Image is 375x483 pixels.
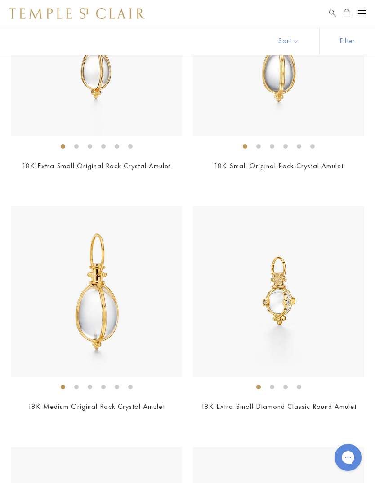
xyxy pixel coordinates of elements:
button: Show sort by [258,27,319,55]
iframe: Gorgias live chat messenger [330,441,366,474]
button: Show filters [319,27,375,55]
button: Open navigation [358,8,366,19]
img: Temple St. Clair [9,8,145,19]
img: P55800-E9 [11,206,182,377]
a: 18K Small Original Rock Crystal Amulet [214,161,344,171]
a: Search [329,8,336,19]
img: P51800-R8 [193,206,364,377]
a: 18K Medium Original Rock Crystal Amulet [28,402,165,411]
a: Open Shopping Bag [344,8,350,19]
a: 18K Extra Small Original Rock Crystal Amulet [22,161,171,171]
a: 18K Extra Small Diamond Classic Round Amulet [201,402,357,411]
